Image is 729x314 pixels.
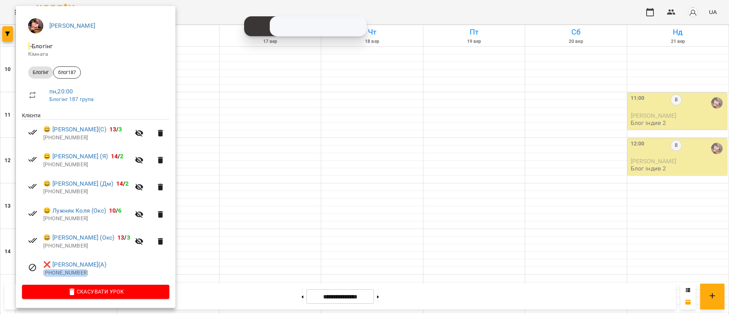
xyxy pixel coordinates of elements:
p: [PHONE_NUMBER] [43,242,130,250]
span: 2 [125,180,129,187]
div: блог187 [53,66,81,79]
p: [PHONE_NUMBER] [43,188,130,196]
span: 2 [120,153,123,160]
a: Блогінг 187 група [49,96,94,102]
span: блог187 [54,69,80,76]
a: 😀 [PERSON_NAME] (Окс) [43,233,114,242]
span: 3 [118,126,122,133]
a: 😀 Лужняк Коля (Окс) [43,206,106,215]
a: пн , 20:00 [49,88,73,95]
p: [PHONE_NUMBER] [43,269,169,277]
b: / [116,180,129,187]
svg: Візит сплачено [28,209,37,218]
svg: Візит сплачено [28,128,37,137]
span: Блогінг [28,69,53,76]
img: 2a048b25d2e557de8b1a299ceab23d88.jpg [28,18,43,33]
button: Скасувати Урок [22,285,169,298]
span: 6 [118,207,121,214]
span: Скасувати Урок [28,287,163,296]
b: / [111,153,124,160]
b: / [117,234,130,241]
span: 14 [111,153,118,160]
p: [PHONE_NUMBER] [43,161,130,169]
span: 13 [117,234,124,241]
p: Кімната [28,50,163,58]
a: ❌ [PERSON_NAME](А) [43,260,106,269]
p: [PHONE_NUMBER] [43,134,130,142]
ul: Клієнти [22,112,169,285]
b: / [109,207,122,214]
svg: Візит скасовано [28,263,37,272]
span: - Блогінг [28,43,54,50]
a: 😀 [PERSON_NAME] (Дм) [43,179,113,188]
span: 3 [127,234,130,241]
svg: Візит сплачено [28,236,37,245]
a: 😀 [PERSON_NAME] (Я) [43,152,108,161]
svg: Візит сплачено [28,155,37,164]
a: [PERSON_NAME] [49,22,95,29]
svg: Візит сплачено [28,182,37,191]
b: / [109,126,122,133]
span: 14 [116,180,123,187]
span: 13 [109,126,116,133]
a: 😀 [PERSON_NAME](С) [43,125,106,134]
p: [PHONE_NUMBER] [43,215,130,222]
span: 10 [109,207,116,214]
